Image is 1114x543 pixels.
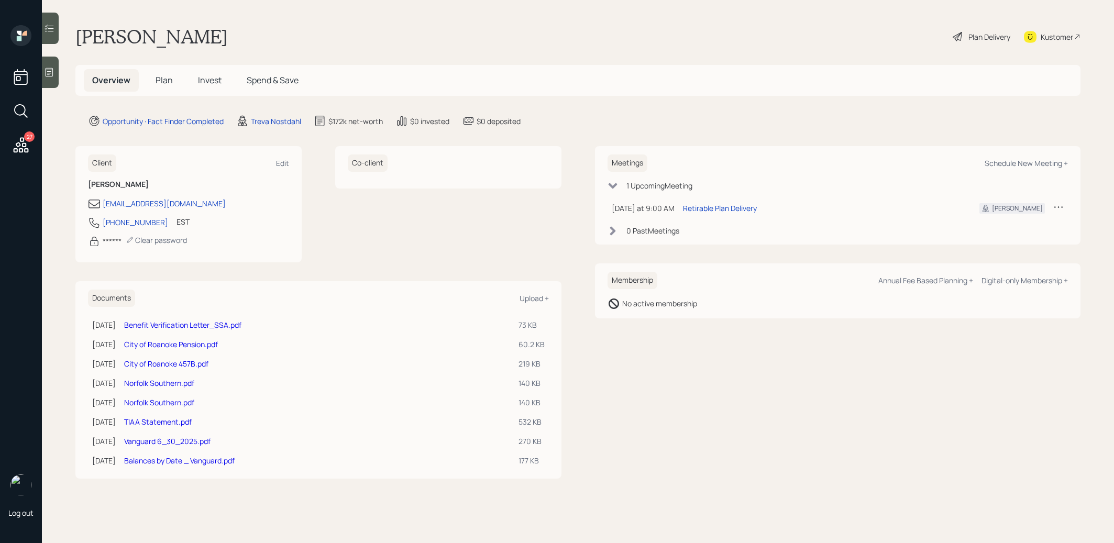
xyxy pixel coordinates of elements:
a: Norfolk Southern.pdf [124,378,194,388]
img: treva-nostdahl-headshot.png [10,474,31,495]
span: Invest [198,74,222,86]
div: EST [177,216,190,227]
div: Clear password [126,235,187,245]
div: Plan Delivery [968,31,1010,42]
div: 177 KB [519,455,545,466]
div: 140 KB [519,397,545,408]
div: [DATE] [92,358,116,369]
h1: [PERSON_NAME] [75,25,228,48]
div: 1 Upcoming Meeting [626,180,692,191]
div: [DATE] at 9:00 AM [612,203,675,214]
span: Overview [92,74,130,86]
a: Vanguard 6_30_2025.pdf [124,436,211,446]
h6: Membership [608,272,657,289]
div: [DATE] [92,416,116,427]
div: Edit [276,158,289,168]
a: City of Roanoke 457B.pdf [124,359,208,369]
a: Norfolk Southern.pdf [124,397,194,407]
div: Opportunity · Fact Finder Completed [103,116,224,127]
a: Balances by Date _ Vanguard.pdf [124,456,235,466]
div: $0 invested [410,116,449,127]
h6: Client [88,154,116,172]
div: [DATE] [92,378,116,389]
h6: Meetings [608,154,647,172]
h6: [PERSON_NAME] [88,180,289,189]
div: $172k net-worth [328,116,383,127]
div: 0 Past Meeting s [626,225,679,236]
div: Retirable Plan Delivery [683,203,757,214]
div: [DATE] [92,455,116,466]
div: Log out [8,508,34,518]
div: [DATE] [92,339,116,350]
div: [PHONE_NUMBER] [103,217,168,228]
div: [PERSON_NAME] [992,204,1043,213]
div: 73 KB [519,319,545,330]
div: 60.2 KB [519,339,545,350]
div: 532 KB [519,416,545,427]
h6: Documents [88,290,135,307]
a: Benefit Verification Letter_SSA.pdf [124,320,241,330]
div: [DATE] [92,319,116,330]
div: No active membership [622,298,697,309]
span: Plan [156,74,173,86]
div: Treva Nostdahl [251,116,301,127]
div: 219 KB [519,358,545,369]
div: Upload + [520,293,549,303]
div: Schedule New Meeting + [985,158,1068,168]
span: Spend & Save [247,74,299,86]
div: [DATE] [92,436,116,447]
div: 27 [24,131,35,142]
div: [DATE] [92,397,116,408]
div: 140 KB [519,378,545,389]
div: Annual Fee Based Planning + [878,275,973,285]
h6: Co-client [348,154,388,172]
div: Digital-only Membership + [981,275,1068,285]
div: $0 deposited [477,116,521,127]
a: TIAA Statement.pdf [124,417,192,427]
div: Kustomer [1041,31,1073,42]
a: City of Roanoke Pension.pdf [124,339,218,349]
div: 270 KB [519,436,545,447]
div: [EMAIL_ADDRESS][DOMAIN_NAME] [103,198,226,209]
